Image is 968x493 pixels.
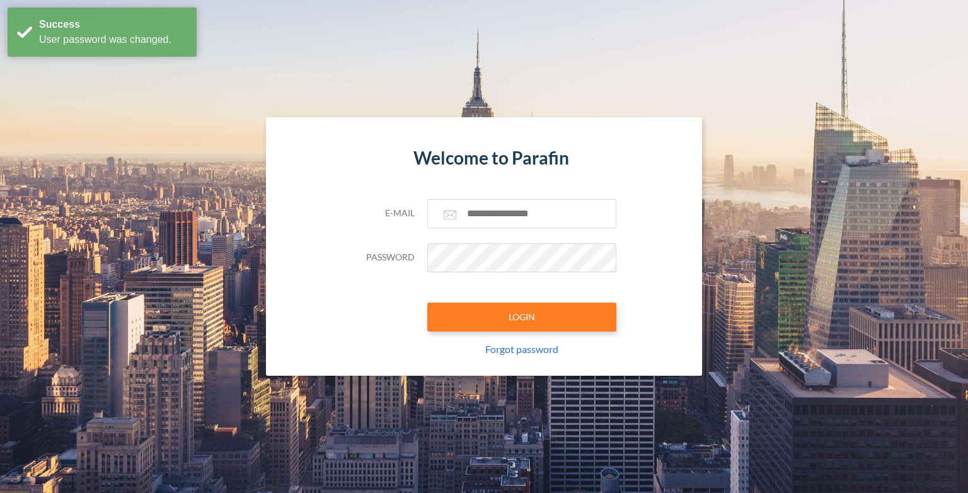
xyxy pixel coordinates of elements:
[39,32,187,47] div: User password was changed.
[352,148,616,169] h4: Welcome to Parafin
[39,17,187,32] div: Success
[427,303,616,332] button: LOGIN
[352,252,415,263] h5: Password
[352,208,415,219] h5: E-mail
[485,343,558,355] a: Forgot password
